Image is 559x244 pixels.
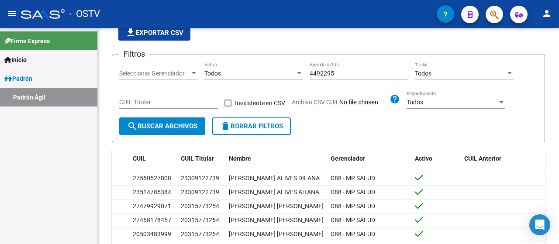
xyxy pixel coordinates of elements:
[529,214,550,235] div: Open Intercom Messenger
[229,203,324,210] span: [PERSON_NAME] [PERSON_NAME]
[327,149,411,168] datatable-header-cell: Gerenciador
[415,70,431,77] span: Todos
[390,94,400,104] mat-icon: help
[133,173,171,183] div: 27560527808
[225,149,327,168] datatable-header-cell: Nombre
[331,217,375,223] span: D88 - MP SALUD
[292,99,339,106] span: Archivo CSV CUIL
[133,215,171,225] div: 27468178457
[4,74,32,83] span: Padrón
[220,122,283,130] span: Borrar Filtros
[181,229,219,239] div: 20315773254
[415,155,432,162] span: Activo
[204,70,221,77] span: Todos
[133,187,171,197] div: 23514785384
[461,149,545,168] datatable-header-cell: CUIL Anterior
[181,187,219,197] div: 23309122739
[229,155,251,162] span: Nombre
[125,29,183,37] span: Exportar CSV
[4,36,50,46] span: Firma Express
[229,189,319,196] span: [PERSON_NAME] ALIVES AITANA
[7,8,17,19] mat-icon: menu
[181,215,219,225] div: 20315773254
[181,201,219,211] div: 20315773254
[331,189,375,196] span: D88 - MP SALUD
[339,99,390,107] input: Archivo CSV CUIL
[129,149,177,168] datatable-header-cell: CUIL
[331,203,375,210] span: D88 - MP SALUD
[235,98,285,108] span: Inexistente en CSV
[119,48,149,60] h3: Filtros
[229,175,320,182] span: [PERSON_NAME] ALIVES DILANA
[331,230,375,237] span: D88 - MP SALUD
[118,25,190,41] button: Exportar CSV
[177,149,225,168] datatable-header-cell: CUIL Titular
[212,117,291,135] button: Borrar Filtros
[125,27,136,38] mat-icon: file_download
[542,8,552,19] mat-icon: person
[4,55,27,65] span: Inicio
[133,155,146,162] span: CUIL
[220,121,231,131] mat-icon: delete
[127,122,197,130] span: Buscar Archivos
[181,173,219,183] div: 23309122739
[464,155,501,162] span: CUIL Anterior
[119,117,205,135] button: Buscar Archivos
[407,99,423,106] span: Todos
[127,121,138,131] mat-icon: search
[331,155,365,162] span: Gerenciador
[411,149,461,168] datatable-header-cell: Activo
[181,155,214,162] span: CUIL Titular
[133,229,171,239] div: 20503483999
[69,4,100,24] span: - OSTV
[133,201,171,211] div: 27479929071
[119,70,190,77] span: Seleccionar Gerenciador
[229,217,324,223] span: [PERSON_NAME] [PERSON_NAME]
[331,175,375,182] span: D88 - MP SALUD
[229,230,324,237] span: [PERSON_NAME] [PERSON_NAME]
